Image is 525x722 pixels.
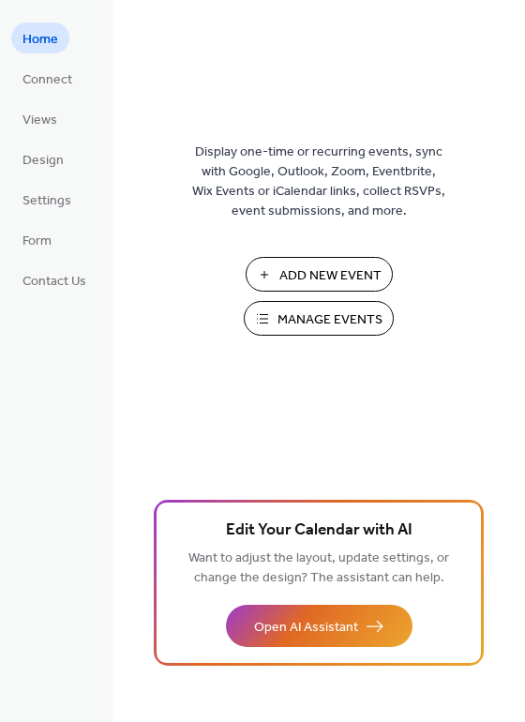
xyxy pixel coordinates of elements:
button: Open AI Assistant [226,605,412,647]
span: Form [22,232,52,251]
span: Edit Your Calendar with AI [226,518,412,544]
span: Connect [22,70,72,90]
span: Want to adjust the layout, update settings, or change the design? The assistant can help. [188,546,449,591]
button: Manage Events [244,301,394,336]
a: Design [11,143,75,174]
a: Form [11,224,63,255]
span: Settings [22,191,71,211]
a: Connect [11,63,83,94]
span: Home [22,30,58,50]
span: Add New Event [279,266,382,286]
a: Views [11,103,68,134]
span: Contact Us [22,272,86,292]
span: Design [22,151,64,171]
a: Home [11,23,69,53]
a: Contact Us [11,264,97,295]
span: Open AI Assistant [254,618,358,638]
span: Views [22,111,57,130]
button: Add New Event [246,257,393,292]
span: Display one-time or recurring events, sync with Google, Outlook, Zoom, Eventbrite, Wix Events or ... [192,143,445,221]
span: Manage Events [277,310,382,330]
a: Settings [11,184,82,215]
